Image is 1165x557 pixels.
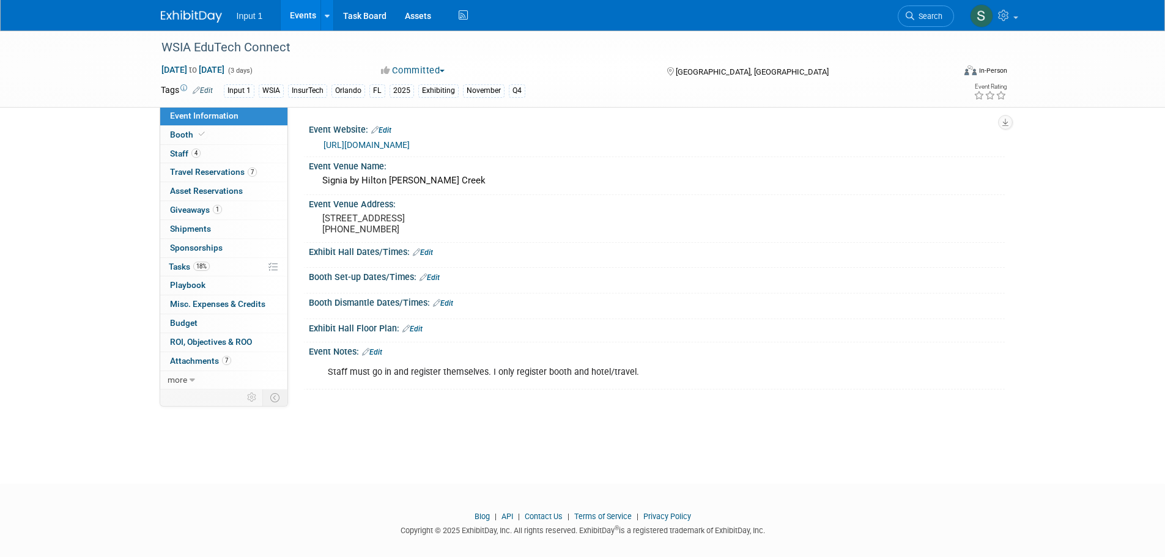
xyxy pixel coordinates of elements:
sup: ® [615,525,619,531]
div: Exhibit Hall Floor Plan: [309,319,1005,335]
a: Tasks18% [160,258,287,276]
a: more [160,371,287,389]
div: Staff must go in and register themselves. I only register booth and hotel/travel. [319,360,870,385]
div: Exhibiting [418,84,459,97]
a: Search [898,6,954,27]
a: Sponsorships [160,239,287,257]
span: Travel Reservations [170,167,257,177]
div: Event Rating [974,84,1007,90]
span: Attachments [170,356,231,366]
a: Edit [402,325,423,333]
a: Misc. Expenses & Credits [160,295,287,314]
a: Attachments7 [160,352,287,371]
span: Budget [170,318,198,328]
span: 7 [248,168,257,177]
a: Booth [160,126,287,144]
a: Event Information [160,107,287,125]
td: Toggle Event Tabs [262,389,287,405]
a: ROI, Objectives & ROO [160,333,287,352]
div: Booth Dismantle Dates/Times: [309,293,1005,309]
span: Input 1 [237,11,263,21]
div: Signia by Hilton [PERSON_NAME] Creek [318,171,996,190]
a: Privacy Policy [643,512,691,521]
a: Shipments [160,220,287,238]
a: [URL][DOMAIN_NAME] [324,140,410,150]
div: In-Person [978,66,1007,75]
span: | [492,512,500,521]
span: Tasks [169,262,210,271]
span: 1 [213,205,222,214]
span: Event Information [170,111,239,120]
span: | [634,512,642,521]
a: Giveaways1 [160,201,287,219]
div: Input 1 [224,84,254,97]
a: Edit [193,86,213,95]
td: Personalize Event Tab Strip [242,389,263,405]
span: 4 [191,149,201,158]
div: Booth Set-up Dates/Times: [309,268,1005,284]
img: ExhibitDay [161,10,222,23]
span: (3 days) [227,67,253,75]
a: Playbook [160,276,287,295]
span: | [564,512,572,521]
span: Shipments [170,224,211,234]
a: Budget [160,314,287,333]
button: Committed [377,64,449,77]
span: Playbook [170,280,205,290]
a: Travel Reservations7 [160,163,287,182]
a: Staff4 [160,145,287,163]
div: Event Venue Name: [309,157,1005,172]
a: Edit [371,126,391,135]
span: [DATE] [DATE] [161,64,225,75]
span: Misc. Expenses & Credits [170,299,265,309]
a: Terms of Service [574,512,632,521]
a: API [501,512,513,521]
span: more [168,375,187,385]
td: Tags [161,84,213,98]
span: [GEOGRAPHIC_DATA], [GEOGRAPHIC_DATA] [676,67,829,76]
div: Event Notes: [309,342,1005,358]
span: Sponsorships [170,243,223,253]
span: Giveaways [170,205,222,215]
span: Booth [170,130,207,139]
span: ROI, Objectives & ROO [170,337,252,347]
span: 7 [222,356,231,365]
span: Staff [170,149,201,158]
i: Booth reservation complete [199,131,205,138]
a: Edit [362,348,382,356]
img: Format-Inperson.png [964,65,977,75]
div: Event Venue Address: [309,195,1005,210]
a: Edit [413,248,433,257]
div: Event Format [882,64,1008,82]
a: Asset Reservations [160,182,287,201]
span: | [515,512,523,521]
span: 18% [193,262,210,271]
div: Q4 [509,84,525,97]
a: Edit [433,299,453,308]
a: Contact Us [525,512,563,521]
div: WSIA [259,84,284,97]
a: Edit [420,273,440,282]
img: Susan Stout [970,4,993,28]
span: Asset Reservations [170,186,243,196]
div: November [463,84,505,97]
div: FL [369,84,385,97]
pre: [STREET_ADDRESS] [PHONE_NUMBER] [322,213,585,235]
div: Event Website: [309,120,1005,136]
a: Blog [475,512,490,521]
div: 2025 [390,84,414,97]
div: Orlando [331,84,365,97]
span: to [187,65,199,75]
span: Search [914,12,942,21]
div: Exhibit Hall Dates/Times: [309,243,1005,259]
div: InsurTech [288,84,327,97]
div: WSIA EduTech Connect [157,37,936,59]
